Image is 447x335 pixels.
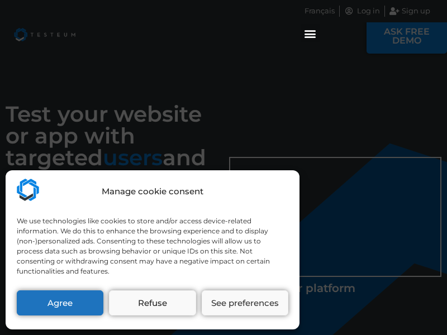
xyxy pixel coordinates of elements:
[17,290,103,315] button: Agree
[109,290,196,315] button: Refuse
[102,185,203,198] div: Manage cookie consent
[17,179,39,201] img: Testeum.com - Application crowdtesting platform
[301,24,320,42] div: Menu Toggle
[202,290,288,315] button: See preferences
[17,216,287,276] div: We use technologies like cookies to store and/or access device-related information. We do this to...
